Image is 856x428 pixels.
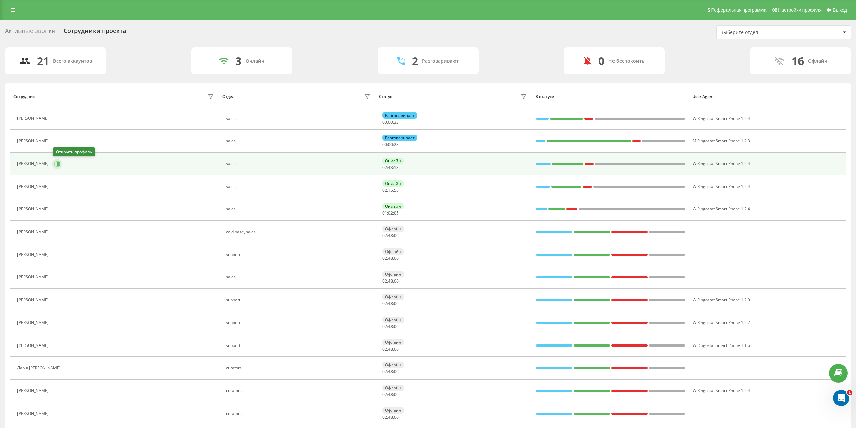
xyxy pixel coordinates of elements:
span: 06 [394,233,399,238]
span: 06 [394,278,399,284]
span: W Ringostat Smart Phone 1.2.4 [693,184,750,189]
div: : : [382,301,399,306]
span: 06 [394,392,399,397]
span: 48 [388,255,393,261]
span: 43 [388,165,393,170]
div: Офлайн [382,248,404,255]
div: support [226,252,372,257]
div: Всего аккаунтов [53,58,92,64]
div: Открыть профиль [53,147,95,156]
span: W Ringostat Smart Phone 1.2.2 [693,320,750,325]
span: 02 [382,187,387,193]
div: Разговаривают [422,58,459,64]
div: : : [382,188,399,193]
span: 00 [388,119,393,125]
span: W Ringostat Smart Phone 1.2.4 [693,206,750,212]
div: 3 [235,55,241,67]
div: [PERSON_NAME] [17,275,50,279]
div: Статус [379,94,392,99]
span: 48 [388,233,393,238]
div: 0 [598,55,604,67]
div: [PERSON_NAME] [17,116,50,121]
div: Онлайн [382,180,404,187]
span: 00 [382,119,387,125]
span: 33 [394,119,399,125]
div: curators [226,366,372,370]
div: sales [226,139,372,143]
div: : : [382,233,399,238]
iframe: Intercom live chat [833,390,849,406]
span: Настройки профиля [778,7,822,13]
span: 01 [382,210,387,216]
span: 06 [394,369,399,374]
span: 55 [394,187,399,193]
div: : : [382,415,399,420]
div: sales [226,207,372,211]
div: Офлайн [382,271,404,277]
div: [PERSON_NAME] [17,230,50,234]
div: sales [226,161,372,166]
div: support [226,320,372,325]
div: : : [382,347,399,352]
div: curators [226,411,372,416]
span: 06 [394,301,399,306]
div: : : [382,369,399,374]
span: 48 [388,392,393,397]
div: : : [382,324,399,329]
div: support [226,298,372,302]
div: [PERSON_NAME] [17,161,50,166]
span: 1 [847,390,852,395]
span: 23 [394,142,399,147]
div: [PERSON_NAME] [17,298,50,302]
div: User Agent [692,94,843,99]
span: W Ringostat Smart Phone 1.2.4 [693,388,750,393]
div: Офлайн [382,294,404,300]
div: Офлайн [382,226,404,232]
div: : : [382,142,399,147]
span: W Ringostat Smart Phone 1.2.4 [693,116,750,121]
div: Офлайн [382,385,404,391]
div: sales [226,275,372,279]
div: 16 [792,55,804,67]
span: 02 [382,324,387,329]
span: 48 [388,278,393,284]
div: Онлайн [382,203,404,209]
div: Выберите отдел [720,30,801,35]
div: 2 [412,55,418,67]
div: Онлайн [382,158,404,164]
div: Офлайн [382,362,404,368]
div: support [226,343,372,348]
span: 02 [382,301,387,306]
div: Сотрудник [13,94,35,99]
div: [PERSON_NAME] [17,343,50,348]
div: Не беспокоить [608,58,644,64]
div: [PERSON_NAME] [17,252,50,257]
div: Разговаривает [382,112,417,119]
div: Отдел [222,94,234,99]
span: 00 [382,142,387,147]
span: W Ringostat Smart Phone 1.1.6 [693,342,750,348]
div: cold base, sales [226,230,372,234]
div: В статусе [535,94,686,99]
span: 15 [388,187,393,193]
span: 02 [382,414,387,420]
div: Офлайн [382,317,404,323]
div: Дар'я [PERSON_NAME] [17,366,62,370]
div: : : [382,392,399,397]
span: 02 [382,278,387,284]
span: 06 [394,346,399,352]
div: Офлайн [808,58,827,64]
span: M Ringostat Smart Phone 1.2.3 [693,138,750,144]
div: : : [382,120,399,125]
span: W Ringostat Smart Phone 1.2.0 [693,297,750,303]
span: 02 [388,210,393,216]
div: 21 [37,55,49,67]
span: 48 [388,324,393,329]
div: [PERSON_NAME] [17,139,50,143]
div: Офлайн [382,407,404,414]
span: 06 [394,324,399,329]
span: 02 [382,165,387,170]
div: curators [226,388,372,393]
span: 05 [394,210,399,216]
span: W Ringostat Smart Phone 1.2.4 [693,161,750,166]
